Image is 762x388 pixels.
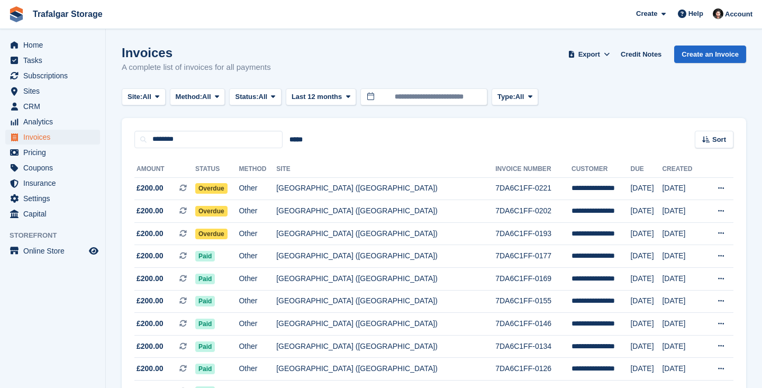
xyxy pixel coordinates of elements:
td: [DATE] [662,222,703,245]
td: [DATE] [662,200,703,223]
span: Invoices [23,130,87,145]
span: Sort [712,134,726,145]
span: Export [578,49,600,60]
h1: Invoices [122,46,271,60]
th: Site [276,161,495,178]
span: Method: [176,92,203,102]
span: Paid [195,364,215,374]
a: menu [5,176,100,191]
td: 7DA6C1FF-0193 [495,222,571,245]
span: Sites [23,84,87,98]
th: Amount [134,161,195,178]
a: menu [5,206,100,221]
img: stora-icon-8386f47178a22dfd0bd8f6a31ec36ba5ce8667c1dd55bd0f319d3a0aa187defe.svg [8,6,24,22]
th: Due [630,161,662,178]
th: Method [239,161,276,178]
a: Credit Notes [616,46,666,63]
td: Other [239,290,276,313]
a: Create an Invoice [674,46,746,63]
td: [GEOGRAPHIC_DATA] ([GEOGRAPHIC_DATA]) [276,268,495,291]
a: menu [5,53,100,68]
a: menu [5,114,100,129]
span: All [259,92,268,102]
span: £200.00 [137,205,164,216]
td: 7DA6C1FF-0169 [495,268,571,291]
span: Capital [23,206,87,221]
td: [GEOGRAPHIC_DATA] ([GEOGRAPHIC_DATA]) [276,245,495,268]
span: Analytics [23,114,87,129]
span: Subscriptions [23,68,87,83]
p: A complete list of invoices for all payments [122,61,271,74]
td: [DATE] [630,222,662,245]
td: [DATE] [630,245,662,268]
td: Other [239,268,276,291]
td: [DATE] [662,177,703,200]
th: Customer [571,161,630,178]
span: £200.00 [137,183,164,194]
span: Insurance [23,176,87,191]
button: Site: All [122,88,166,106]
td: [GEOGRAPHIC_DATA] ([GEOGRAPHIC_DATA]) [276,290,495,313]
span: £200.00 [137,228,164,239]
span: All [515,92,524,102]
img: Henry Summers [713,8,723,19]
button: Type: All [492,88,538,106]
span: Settings [23,191,87,206]
span: Coupons [23,160,87,175]
span: Last 12 months [292,92,342,102]
a: menu [5,191,100,206]
a: Trafalgar Storage [29,5,107,23]
th: Invoice Number [495,161,571,178]
td: [DATE] [630,177,662,200]
td: 7DA6C1FF-0146 [495,313,571,336]
td: [GEOGRAPHIC_DATA] ([GEOGRAPHIC_DATA]) [276,177,495,200]
td: [DATE] [630,313,662,336]
span: All [142,92,151,102]
button: Last 12 months [286,88,356,106]
span: £200.00 [137,341,164,352]
span: £200.00 [137,250,164,261]
td: [DATE] [662,268,703,291]
a: menu [5,243,100,258]
span: Paid [195,319,215,329]
span: All [202,92,211,102]
th: Status [195,161,239,178]
td: [DATE] [630,335,662,358]
span: Help [688,8,703,19]
a: Preview store [87,245,100,257]
td: Other [239,177,276,200]
span: Status: [235,92,258,102]
a: menu [5,99,100,114]
span: Account [725,9,752,20]
td: 7DA6C1FF-0177 [495,245,571,268]
td: Other [239,245,276,268]
td: [GEOGRAPHIC_DATA] ([GEOGRAPHIC_DATA]) [276,335,495,358]
a: menu [5,84,100,98]
span: Create [636,8,657,19]
span: Home [23,38,87,52]
button: Status: All [229,88,281,106]
a: menu [5,68,100,83]
span: £200.00 [137,363,164,374]
td: [GEOGRAPHIC_DATA] ([GEOGRAPHIC_DATA]) [276,222,495,245]
td: [DATE] [630,358,662,381]
span: CRM [23,99,87,114]
span: Overdue [195,183,228,194]
a: menu [5,160,100,175]
span: Overdue [195,229,228,239]
td: Other [239,358,276,381]
a: menu [5,38,100,52]
span: Paid [195,296,215,306]
td: [DATE] [662,358,703,381]
span: Type: [497,92,515,102]
td: 7DA6C1FF-0155 [495,290,571,313]
th: Created [662,161,703,178]
span: Pricing [23,145,87,160]
td: Other [239,222,276,245]
td: [DATE] [662,290,703,313]
span: Site: [128,92,142,102]
td: [DATE] [630,290,662,313]
span: £200.00 [137,295,164,306]
button: Method: All [170,88,225,106]
a: menu [5,145,100,160]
